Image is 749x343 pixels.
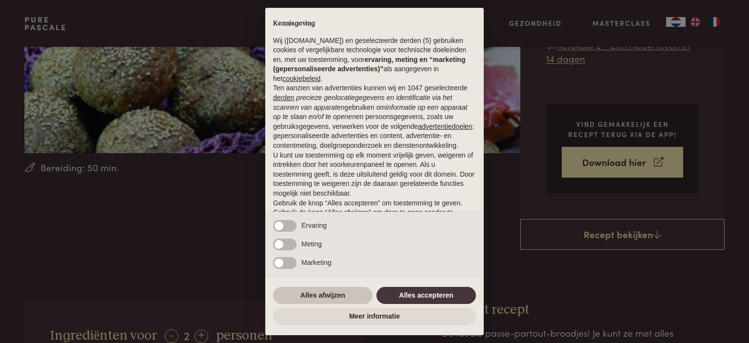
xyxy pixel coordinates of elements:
span: Marketing [301,259,331,266]
p: U kunt uw toestemming op elk moment vrijelijk geven, weigeren of intrekken door het voorkeurenpan... [273,151,476,199]
button: advertentiedoelen [418,122,472,132]
p: Ten aanzien van advertenties kunnen wij en 1047 geselecteerde gebruiken om en persoonsgegevens, z... [273,83,476,150]
strong: ervaring, meting en “marketing (gepersonaliseerde advertenties)” [273,56,465,73]
button: Alles afwijzen [273,287,373,304]
button: Meer informatie [273,308,476,325]
button: Alles accepteren [376,287,476,304]
p: Gebruik de knop “Alles accepteren” om toestemming te geven. Gebruik de knop “Alles afwijzen” om d... [273,199,476,227]
p: Wij ([DOMAIN_NAME]) en geselecteerde derden (5) gebruiken cookies of vergelijkbare technologie vo... [273,36,476,84]
h2: Kennisgeving [273,20,476,28]
span: Meting [301,240,322,248]
span: Ervaring [301,222,327,229]
em: informatie op een apparaat op te slaan en/of te openen [273,103,468,121]
button: derden [273,93,295,103]
a: cookiebeleid [282,75,320,82]
em: precieze geolocatiegegevens en identificatie via het scannen van apparaten [273,94,452,111]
